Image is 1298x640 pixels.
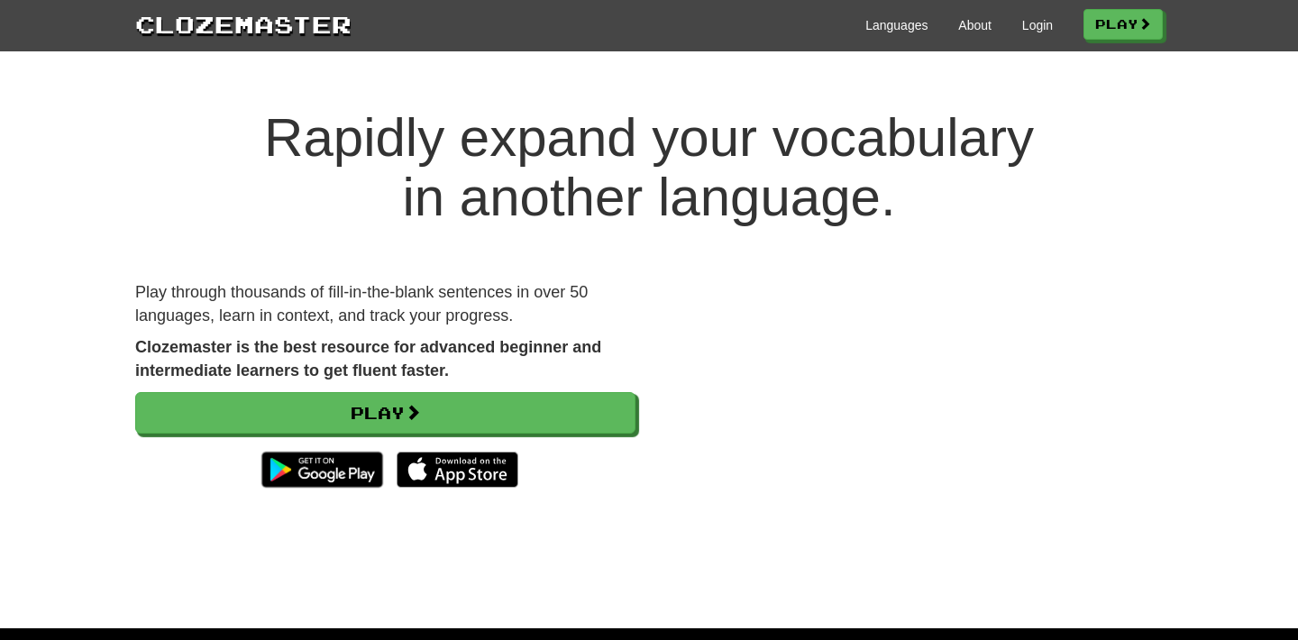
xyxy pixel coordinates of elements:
img: Download_on_the_App_Store_Badge_US-UK_135x40-25178aeef6eb6b83b96f5f2d004eda3bffbb37122de64afbaef7... [397,452,518,488]
a: Play [1083,9,1163,40]
a: Play [135,392,635,434]
p: Play through thousands of fill-in-the-blank sentences in over 50 languages, learn in context, and... [135,281,635,327]
a: Clozemaster [135,7,352,41]
strong: Clozemaster is the best resource for advanced beginner and intermediate learners to get fluent fa... [135,338,601,379]
a: Login [1022,16,1053,34]
img: Get it on Google Play [252,443,392,497]
a: Languages [865,16,928,34]
a: About [958,16,992,34]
